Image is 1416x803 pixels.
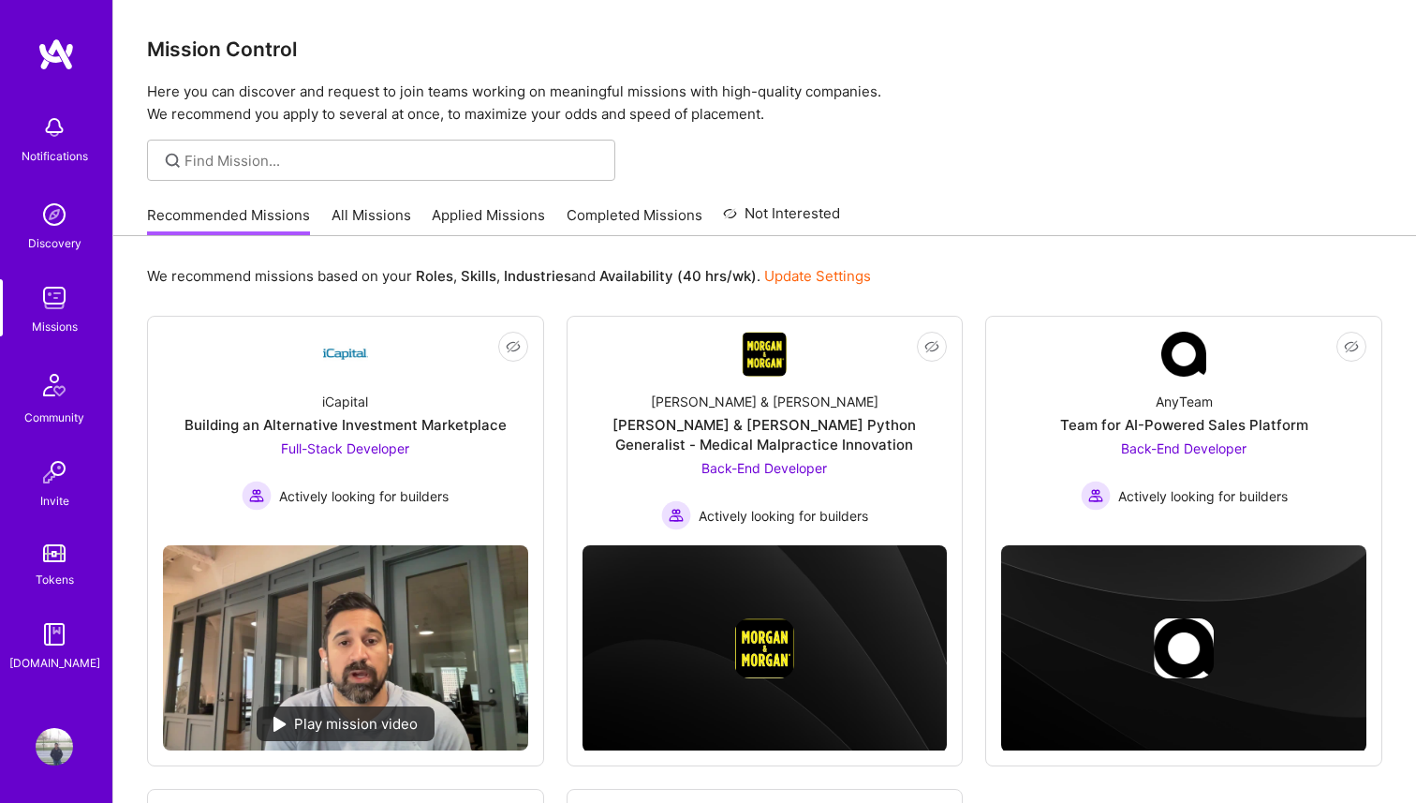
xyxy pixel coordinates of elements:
[257,706,435,741] div: Play mission video
[583,332,948,530] a: Company Logo[PERSON_NAME] & [PERSON_NAME][PERSON_NAME] & [PERSON_NAME] Python Generalist - Medica...
[147,205,310,236] a: Recommended Missions
[416,267,453,285] b: Roles
[24,408,84,427] div: Community
[36,279,73,317] img: teamwork
[1161,332,1206,377] img: Company Logo
[661,500,691,530] img: Actively looking for builders
[147,266,871,286] p: We recommend missions based on your , , and .
[36,616,73,653] img: guide book
[36,570,74,589] div: Tokens
[432,205,545,236] a: Applied Missions
[651,392,878,411] div: [PERSON_NAME] & [PERSON_NAME]
[273,717,287,732] img: play
[332,205,411,236] a: All Missions
[36,728,73,766] img: User Avatar
[1060,415,1308,435] div: Team for AI-Powered Sales Platform
[184,415,507,435] div: Building an Alternative Investment Marketplace
[1081,481,1111,511] img: Actively looking for builders
[583,415,948,454] div: [PERSON_NAME] & [PERSON_NAME] Python Generalist - Medical Malpractice Innovation
[281,440,409,456] span: Full-Stack Developer
[36,196,73,233] img: discovery
[147,37,1382,61] h3: Mission Control
[36,109,73,146] img: bell
[567,205,702,236] a: Completed Missions
[32,317,78,336] div: Missions
[1154,618,1214,678] img: Company logo
[1001,545,1366,751] img: cover
[32,363,77,408] img: Community
[9,653,100,673] div: [DOMAIN_NAME]
[1121,440,1246,456] span: Back-End Developer
[323,332,368,377] img: Company Logo
[506,339,521,354] i: icon EyeClosed
[1344,339,1359,354] i: icon EyeClosed
[1118,486,1288,506] span: Actively looking for builders
[764,267,871,285] a: Update Settings
[1001,332,1366,530] a: Company LogoAnyTeamTeam for AI-Powered Sales PlatformBack-End Developer Actively looking for buil...
[461,267,496,285] b: Skills
[599,267,757,285] b: Availability (40 hrs/wk)
[322,392,368,411] div: iCapital
[279,486,449,506] span: Actively looking for builders
[31,728,78,766] a: User Avatar
[699,506,868,526] span: Actively looking for builders
[147,81,1382,126] p: Here you can discover and request to join teams working on meaningful missions with high-quality ...
[37,37,75,71] img: logo
[242,481,272,511] img: Actively looking for builders
[163,332,528,530] a: Company LogoiCapitalBuilding an Alternative Investment MarketplaceFull-Stack Developer Actively l...
[742,332,787,377] img: Company Logo
[723,202,840,236] a: Not Interested
[163,545,528,751] img: No Mission
[40,491,69,511] div: Invite
[43,544,66,562] img: tokens
[36,454,73,491] img: Invite
[162,150,184,171] i: icon SearchGrey
[924,339,939,354] i: icon EyeClosed
[701,460,827,476] span: Back-End Developer
[504,267,571,285] b: Industries
[184,151,601,171] input: Find Mission...
[583,545,948,751] img: cover
[22,146,88,166] div: Notifications
[1156,392,1213,411] div: AnyTeam
[28,233,81,253] div: Discovery
[734,618,794,678] img: Company logo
